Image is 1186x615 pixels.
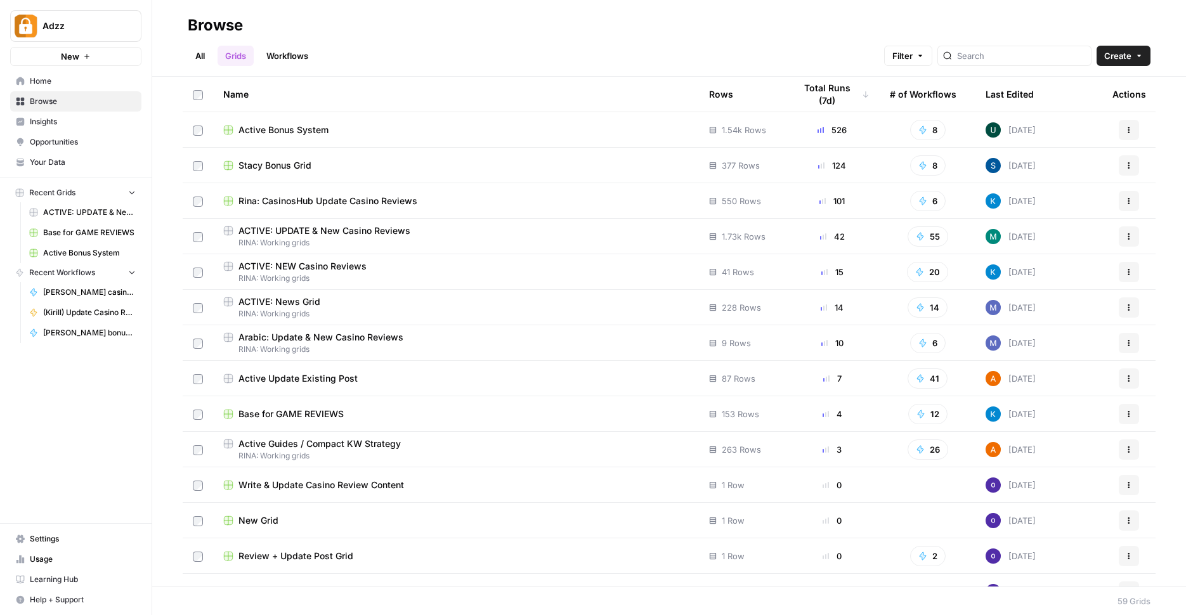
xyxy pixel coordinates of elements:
[722,514,745,527] span: 1 Row
[10,263,141,282] button: Recent Workflows
[986,477,1036,493] div: [DATE]
[986,122,1001,138] img: uf81g5a5tcwgkn62ytu717y42if2
[223,124,689,136] a: Active Bonus System
[884,46,932,66] button: Filter
[223,514,689,527] a: New Grid
[890,77,956,112] div: # of Workflows
[986,513,1001,528] img: c47u9ku7g2b7umnumlgy64eel5a2
[795,159,870,172] div: 124
[795,479,870,491] div: 0
[986,477,1001,493] img: c47u9ku7g2b7umnumlgy64eel5a2
[986,335,1036,351] div: [DATE]
[986,442,1036,457] div: [DATE]
[795,230,870,243] div: 42
[238,260,367,273] span: ACTIVE: NEW Casino Reviews
[10,132,141,152] a: Opportunities
[986,513,1036,528] div: [DATE]
[1104,49,1131,62] span: Create
[43,307,136,318] span: (Kirill) Update Casino Review: CasinosHub
[223,585,689,598] a: New Grid
[10,549,141,569] a: Usage
[986,264,1036,280] div: [DATE]
[10,47,141,66] button: New
[223,408,689,420] a: Base for GAME REVIEWS
[238,159,311,172] span: Stacy Bonus Grid
[223,437,689,462] a: Active Guides / Compact KW StrategyRINA: Working grids
[30,533,136,545] span: Settings
[29,267,95,278] span: Recent Workflows
[795,443,870,456] div: 3
[61,50,79,63] span: New
[238,224,410,237] span: ACTIVE: UPDATE & New Casino Reviews
[709,77,733,112] div: Rows
[722,443,761,456] span: 263 Rows
[795,514,870,527] div: 0
[986,584,1001,599] img: c47u9ku7g2b7umnumlgy64eel5a2
[892,49,913,62] span: Filter
[223,308,689,320] span: RINA: Working grids
[986,158,1001,173] img: v57kel29kunc1ymryyci9cunv9zd
[1112,77,1146,112] div: Actions
[986,548,1036,564] div: [DATE]
[986,193,1036,209] div: [DATE]
[223,77,689,112] div: Name
[10,569,141,590] a: Learning Hub
[30,553,136,565] span: Usage
[23,243,141,263] a: Active Bonus System
[986,335,1001,351] img: nmxawk7762aq8nwt4bciot6986w0
[188,46,212,66] a: All
[908,297,948,318] button: 14
[23,202,141,223] a: ACTIVE: UPDATE & New Casino Reviews
[42,20,119,32] span: Adzz
[986,406,1036,422] div: [DATE]
[722,408,759,420] span: 153 Rows
[722,195,761,207] span: 550 Rows
[43,327,136,339] span: [PERSON_NAME] bonus to wp - grid specific [PERSON_NAME]
[10,91,141,112] a: Browse
[986,371,1001,386] img: 1uqwqwywk0hvkeqipwlzjk5gjbnq
[10,529,141,549] a: Settings
[986,442,1001,457] img: 1uqwqwywk0hvkeqipwlzjk5gjbnq
[238,585,278,598] span: New Grid
[908,368,948,389] button: 41
[223,273,689,284] span: RINA: Working grids
[223,195,689,207] a: Rina: CasinosHub Update Casino Reviews
[722,479,745,491] span: 1 Row
[223,344,689,355] span: RINA: Working grids
[223,450,689,462] span: RINA: Working grids
[795,550,870,562] div: 0
[259,46,316,66] a: Workflows
[722,266,754,278] span: 41 Rows
[188,15,243,36] div: Browse
[957,49,1086,62] input: Search
[10,71,141,91] a: Home
[986,548,1001,564] img: c47u9ku7g2b7umnumlgy64eel5a2
[986,300,1036,315] div: [DATE]
[986,229,1036,244] div: [DATE]
[30,136,136,148] span: Opportunities
[986,77,1034,112] div: Last Edited
[795,124,870,136] div: 526
[986,122,1036,138] div: [DATE]
[908,404,948,424] button: 12
[722,550,745,562] span: 1 Row
[10,590,141,610] button: Help + Support
[43,287,136,298] span: [PERSON_NAME] casino games
[218,46,254,66] a: Grids
[238,437,401,450] span: Active Guides / Compact KW Strategy
[986,406,1001,422] img: iwdyqet48crsyhqvxhgywfzfcsin
[223,550,689,562] a: Review + Update Post Grid
[43,227,136,238] span: Base for GAME REVIEWS
[986,264,1001,280] img: iwdyqet48crsyhqvxhgywfzfcsin
[910,120,946,140] button: 8
[30,96,136,107] span: Browse
[238,408,344,420] span: Base for GAME REVIEWS
[986,193,1001,209] img: iwdyqet48crsyhqvxhgywfzfcsin
[238,514,278,527] span: New Grid
[238,372,358,385] span: Active Update Existing Post
[910,191,946,211] button: 6
[29,187,75,198] span: Recent Grids
[238,479,404,491] span: Write & Update Casino Review Content
[30,116,136,127] span: Insights
[795,195,870,207] div: 101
